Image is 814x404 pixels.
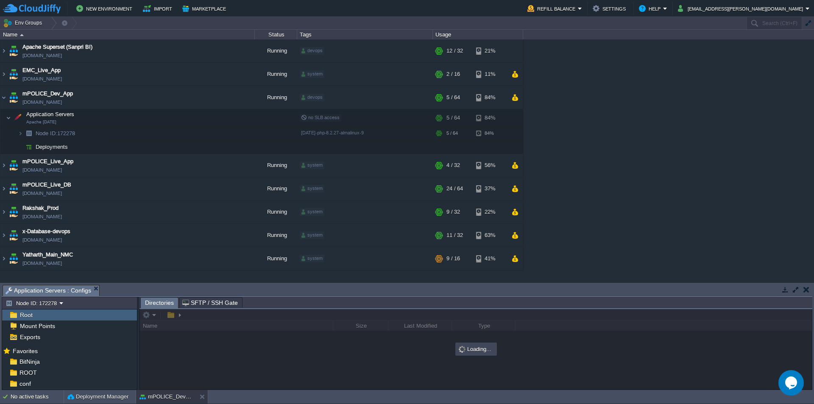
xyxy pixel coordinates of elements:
[255,39,297,62] div: Running
[145,298,174,308] span: Directories
[18,358,41,365] a: BitNinja
[8,39,20,62] img: AMDAwAAAACH5BAEAAAAALAAAAAABAAEAAAICRAEAOw==
[301,115,340,120] span: no SLB access
[300,231,324,239] div: system
[639,3,663,14] button: Help
[67,393,128,401] button: Deployment Manager
[22,227,70,236] span: x-Database-devops
[8,201,20,223] img: AMDAwAAAACH5BAEAAAAALAAAAAABAAEAAAICRAEAOw==
[678,3,806,14] button: [EMAIL_ADDRESS][PERSON_NAME][DOMAIN_NAME]
[8,177,20,200] img: AMDAwAAAACH5BAEAAAAALAAAAAABAAEAAAICRAEAOw==
[3,17,45,29] button: Env Groups
[300,70,324,78] div: system
[476,201,504,223] div: 22%
[446,177,463,200] div: 24 / 64
[22,236,62,244] span: [DOMAIN_NAME]
[18,311,34,319] span: Root
[18,127,23,140] img: AMDAwAAAACH5BAEAAAAALAAAAAABAAEAAAICRAEAOw==
[6,285,91,296] span: Application Servers : Configs
[20,34,24,36] img: AMDAwAAAACH5BAEAAAAALAAAAAABAAEAAAICRAEAOw==
[0,154,7,177] img: AMDAwAAAACH5BAEAAAAALAAAAAABAAEAAAICRAEAOw==
[18,333,42,341] a: Exports
[446,109,460,126] div: 5 / 64
[18,369,38,376] a: ROOT
[300,255,324,262] div: system
[0,247,7,270] img: AMDAwAAAACH5BAEAAAAALAAAAAABAAEAAAICRAEAOw==
[22,189,62,198] span: [DOMAIN_NAME]
[22,66,61,75] a: EMC_Live_App
[446,201,460,223] div: 9 / 32
[0,63,7,86] img: AMDAwAAAACH5BAEAAAAALAAAAAABAAEAAAICRAEAOw==
[11,390,64,404] div: No active tasks
[18,380,32,387] a: conf
[22,157,73,166] a: mPOLICE_Live_App
[446,154,460,177] div: 4 / 32
[22,89,73,98] a: mPOLICE_Dev_App
[35,130,76,137] a: Node ID:172278
[22,43,92,51] a: Apache Superset (Sanpri BI)
[6,109,11,126] img: AMDAwAAAACH5BAEAAAAALAAAAAABAAEAAAICRAEAOw==
[22,259,62,267] a: [DOMAIN_NAME]
[8,154,20,177] img: AMDAwAAAACH5BAEAAAAALAAAAAABAAEAAAICRAEAOw==
[0,177,7,200] img: AMDAwAAAACH5BAEAAAAALAAAAAABAAEAAAICRAEAOw==
[778,370,806,396] iframe: chat widget
[22,75,62,83] a: [DOMAIN_NAME]
[11,109,23,126] img: AMDAwAAAACH5BAEAAAAALAAAAAABAAEAAAICRAEAOw==
[25,111,75,117] a: Application ServersApache [DATE]
[0,201,7,223] img: AMDAwAAAACH5BAEAAAAALAAAAAABAAEAAAICRAEAOw==
[527,3,578,14] button: Refill Balance
[1,30,254,39] div: Name
[446,63,460,86] div: 2 / 16
[22,166,62,174] a: [DOMAIN_NAME]
[255,177,297,200] div: Running
[35,130,76,137] span: 172278
[22,212,62,221] a: [DOMAIN_NAME]
[476,109,504,126] div: 84%
[6,299,59,307] button: Node ID: 172278
[476,86,504,109] div: 84%
[143,3,175,14] button: Import
[182,298,238,308] span: SFTP / SSH Gate
[301,130,364,135] span: [DATE]-php-8.2.27-almalinux-9
[255,30,297,39] div: Status
[0,39,7,62] img: AMDAwAAAACH5BAEAAAAALAAAAAABAAEAAAICRAEAOw==
[23,127,35,140] img: AMDAwAAAACH5BAEAAAAALAAAAAABAAEAAAICRAEAOw==
[139,393,193,401] button: mPOLICE_Dev_App
[25,111,75,118] span: Application Servers
[11,348,39,354] a: Favorites
[476,63,504,86] div: 11%
[8,63,20,86] img: AMDAwAAAACH5BAEAAAAALAAAAAABAAEAAAICRAEAOw==
[446,127,458,140] div: 5 / 64
[36,130,57,137] span: Node ID:
[3,3,61,14] img: CloudJiffy
[22,251,73,259] a: Yatharth_Main_NMC
[8,247,20,270] img: AMDAwAAAACH5BAEAAAAALAAAAAABAAEAAAICRAEAOw==
[433,30,523,39] div: Usage
[76,3,135,14] button: New Environment
[446,86,460,109] div: 5 / 64
[255,86,297,109] div: Running
[22,204,59,212] a: Rakshak_Prod
[35,143,69,150] a: Deployments
[446,247,460,270] div: 9 / 16
[476,177,504,200] div: 37%
[593,3,628,14] button: Settings
[476,224,504,247] div: 63%
[446,39,463,62] div: 12 / 32
[0,224,7,247] img: AMDAwAAAACH5BAEAAAAALAAAAAABAAEAAAICRAEAOw==
[0,86,7,109] img: AMDAwAAAACH5BAEAAAAALAAAAAABAAEAAAICRAEAOw==
[18,322,56,330] a: Mount Points
[18,140,23,153] img: AMDAwAAAACH5BAEAAAAALAAAAAABAAEAAAICRAEAOw==
[26,120,56,125] span: Apache [DATE]
[22,181,71,189] a: mPOLICE_Live_DB
[300,94,324,101] div: devops
[456,343,496,355] div: Loading...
